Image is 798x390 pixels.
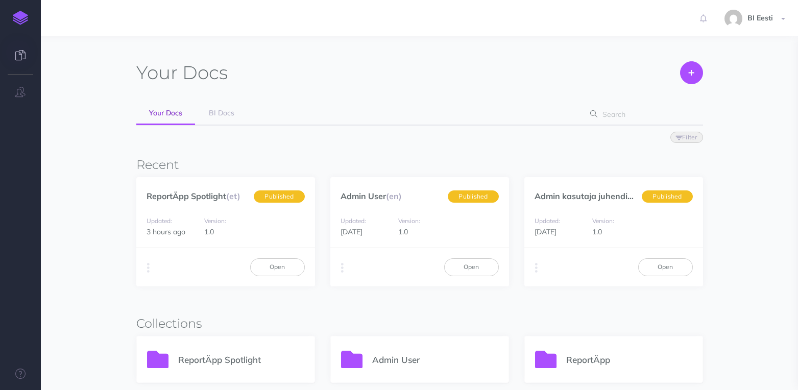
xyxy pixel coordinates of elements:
span: (en) [386,191,402,201]
img: 9862dc5e82047a4d9ba6d08c04ce6da6.jpg [724,10,742,28]
span: Your Docs [149,108,182,117]
small: Updated: [535,217,560,225]
h3: Recent [136,158,703,172]
a: Admin kasutaja juhendid(et) [535,191,647,201]
span: BI Docs [209,108,234,117]
small: Version: [398,217,420,225]
span: 1.0 [592,227,602,236]
span: BI Eesti [742,13,778,22]
p: Admin User [372,353,498,367]
a: Your Docs [136,102,195,125]
input: Search [599,105,687,124]
span: 1.0 [398,227,408,236]
a: Open [250,258,305,276]
small: Updated: [341,217,366,225]
small: Version: [204,217,226,225]
a: Admin User(en) [341,191,402,201]
span: [DATE] [535,227,557,236]
span: (et) [226,191,240,201]
a: Open [444,258,499,276]
img: icon-folder.svg [341,351,364,368]
small: Version: [592,217,614,225]
a: BI Docs [196,102,247,125]
img: icon-folder.svg [147,351,170,368]
span: 1.0 [204,227,214,236]
p: ReportÄpp [566,353,692,367]
button: Filter [670,132,703,143]
h1: Docs [136,61,228,84]
h3: Collections [136,317,703,330]
p: ReportÄpp Spotlight [178,353,304,367]
a: ReportÄpp Spotlight(et) [147,191,240,201]
span: [DATE] [341,227,362,236]
img: icon-folder.svg [535,351,558,368]
img: logo-mark.svg [13,11,28,25]
i: More actions [147,261,150,275]
i: More actions [535,261,538,275]
i: More actions [341,261,344,275]
span: 3 hours ago [147,227,185,236]
span: Your [136,61,178,84]
small: Updated: [147,217,172,225]
a: Open [638,258,693,276]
